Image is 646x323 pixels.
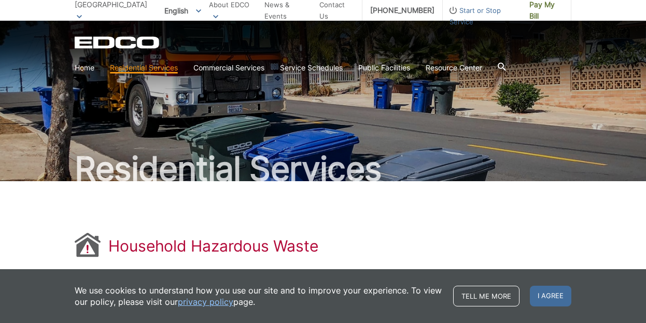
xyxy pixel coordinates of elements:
[453,286,519,306] a: Tell me more
[108,237,318,255] h1: Household Hazardous Waste
[358,62,410,74] a: Public Facilities
[75,152,571,185] h2: Residential Services
[530,286,571,306] span: I agree
[75,62,94,74] a: Home
[280,62,343,74] a: Service Schedules
[178,296,233,307] a: privacy policy
[75,36,161,49] a: EDCD logo. Return to the homepage.
[193,62,264,74] a: Commercial Services
[75,285,443,307] p: We use cookies to understand how you use our site and to improve your experience. To view our pol...
[426,62,482,74] a: Resource Center
[110,62,178,74] a: Residential Services
[157,2,209,19] span: English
